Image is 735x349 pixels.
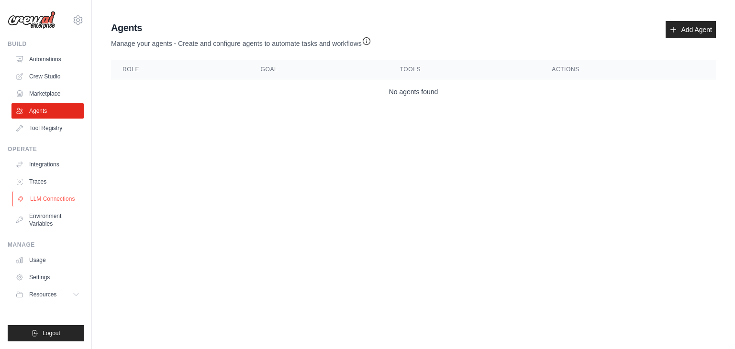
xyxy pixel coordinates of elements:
[11,69,84,84] a: Crew Studio
[29,291,56,298] span: Resources
[11,103,84,119] a: Agents
[12,191,85,207] a: LLM Connections
[11,120,84,136] a: Tool Registry
[11,174,84,189] a: Traces
[111,34,371,48] p: Manage your agents - Create and configure agents to automate tasks and workflows
[11,208,84,231] a: Environment Variables
[249,60,389,79] th: Goal
[111,21,371,34] h2: Agents
[111,60,249,79] th: Role
[43,329,60,337] span: Logout
[11,52,84,67] a: Automations
[8,241,84,249] div: Manage
[389,60,541,79] th: Tools
[8,325,84,341] button: Logout
[11,157,84,172] a: Integrations
[111,79,716,105] td: No agents found
[540,60,716,79] th: Actions
[11,287,84,302] button: Resources
[11,270,84,285] a: Settings
[8,11,56,29] img: Logo
[666,21,716,38] a: Add Agent
[11,86,84,101] a: Marketplace
[8,145,84,153] div: Operate
[8,40,84,48] div: Build
[11,252,84,268] a: Usage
